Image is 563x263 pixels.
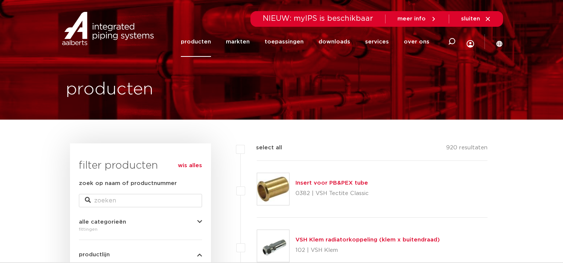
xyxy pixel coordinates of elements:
button: alle categorieën [79,219,202,225]
a: sluiten [461,16,491,22]
p: 0382 | VSH Tectite Classic [295,188,369,199]
div: fittingen [79,225,202,234]
a: wis alles [178,161,202,170]
a: toepassingen [265,27,304,57]
p: 102 | VSH Klem [295,244,440,256]
input: zoeken [79,194,202,207]
a: producten [181,27,211,57]
a: Insert voor PB&PEX tube [295,180,368,186]
a: services [365,27,389,57]
a: meer info [397,16,437,22]
a: VSH Klem radiatorkoppeling (klem x buitendraad) [295,237,440,243]
span: alle categorieën [79,219,126,225]
label: select all [245,143,282,152]
a: downloads [319,27,350,57]
button: productlijn [79,252,202,257]
img: Thumbnail for VSH Klem radiatorkoppeling (klem x buitendraad) [257,230,289,262]
span: meer info [397,16,426,22]
span: productlijn [79,252,110,257]
a: markten [226,27,250,57]
a: over ons [404,27,429,57]
div: my IPS [467,25,474,59]
img: Thumbnail for Insert voor PB&PEX tube [257,173,289,205]
label: zoek op naam of productnummer [79,179,177,188]
span: NIEUW: myIPS is beschikbaar [263,15,373,22]
p: 920 resultaten [446,143,487,155]
h1: producten [66,78,153,101]
nav: Menu [181,27,429,57]
span: sluiten [461,16,480,22]
h3: filter producten [79,158,202,173]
